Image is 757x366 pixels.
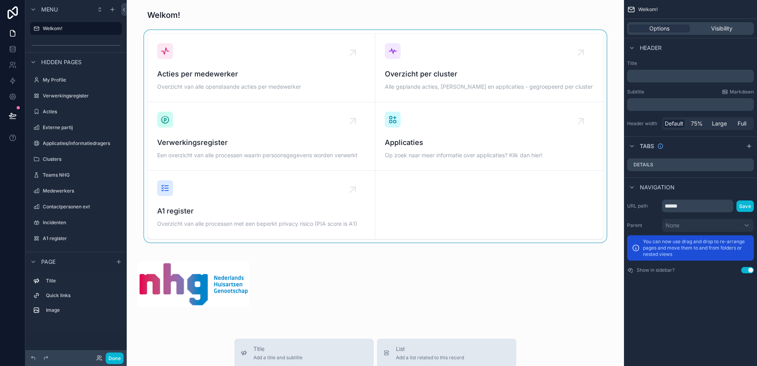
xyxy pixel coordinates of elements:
label: Clusters [43,156,120,162]
label: Subtitle [627,89,644,95]
label: Parent [627,222,659,229]
label: Teams NHG [43,172,120,178]
label: Show in sidebar? [637,267,675,273]
a: A1 register [30,232,122,245]
span: Header [640,44,662,52]
a: Teams NHG [30,169,122,181]
span: Markdown [730,89,754,95]
span: Navigation [640,183,675,191]
label: Verwerkingsregister [43,93,120,99]
label: Contactpersonen ext [43,204,120,210]
span: Welkom! [638,6,658,13]
span: Page [41,258,55,266]
label: Welkom! [43,25,117,32]
label: Header width [627,120,659,127]
a: Applicaties/informatiedragers [30,137,122,150]
span: Visibility [711,25,732,32]
div: scrollable content [627,98,754,111]
span: Add a title and subtitle [253,355,302,361]
span: Large [712,120,727,128]
label: Title [627,60,754,67]
button: None [662,219,754,232]
label: Quick links [46,292,119,299]
p: You can now use drag and drop to re-arrange pages and move them to and from folders or nested views [643,238,749,257]
a: Incidenten [30,216,122,229]
a: Contactpersonen ext [30,200,122,213]
button: Done [106,353,124,364]
a: Medewerkers [30,185,122,197]
button: Save [736,200,754,212]
span: List [396,345,464,353]
a: Welkom! [30,22,122,35]
label: Incidenten [43,219,120,226]
label: Applicaties/informatiedragers [43,140,120,147]
a: Markdown [722,89,754,95]
span: Hidden pages [41,58,82,66]
span: Add a list related to this record [396,355,464,361]
a: Acties [30,105,122,118]
span: Title [253,345,302,353]
label: Details [633,162,653,168]
span: Options [649,25,670,32]
label: Title [46,278,119,284]
label: A1 register [43,235,120,242]
a: Clusters [30,153,122,166]
a: My Profile [30,74,122,86]
span: Full [738,120,746,128]
label: Medewerkers [43,188,120,194]
label: My Profile [43,77,120,83]
span: 75% [691,120,703,128]
div: scrollable content [25,271,127,324]
span: Tabs [640,142,654,150]
div: scrollable content [627,70,754,82]
a: Verwerkingsregister [30,90,122,102]
label: Image [46,307,119,313]
label: Acties [43,109,120,115]
label: Externe partij [43,124,120,131]
label: URL path [627,203,659,209]
span: None [666,221,679,229]
a: Externe partij [30,121,122,134]
span: Menu [41,6,58,13]
span: Default [665,120,683,128]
